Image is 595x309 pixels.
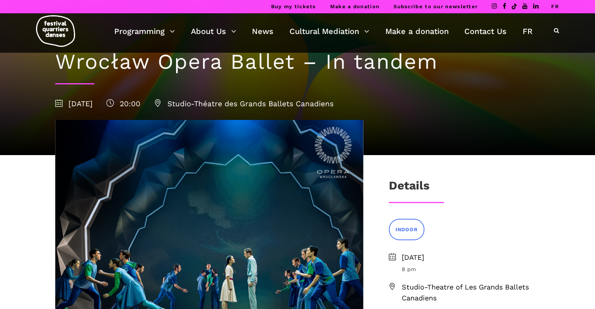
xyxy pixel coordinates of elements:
a: Make a donation [385,25,449,38]
a: Contact Us [464,25,507,38]
a: INDOOR [389,219,424,240]
a: Buy my tickets [271,4,316,9]
span: 8 pm [402,265,540,273]
a: News [252,25,273,38]
img: logo-fqd-med [36,15,75,47]
span: 20:00 [106,99,140,108]
a: Cultural Mediation [289,25,369,38]
span: INDOOR [395,226,418,234]
a: Make a donation [330,4,380,9]
a: Subscribe to our newsletter [394,4,478,9]
a: About Us [191,25,236,38]
a: FR [523,25,532,38]
span: Studio-Theatre of Les Grands Ballets Canadiens [402,282,540,304]
a: FR [551,4,559,9]
span: [DATE] [402,252,540,263]
span: [DATE] [55,99,93,108]
span: Studio-Théatre des Grands Ballets Canadiens [154,99,334,108]
a: Programming [114,25,175,38]
h1: Wrocław Opera Ballet – In tandem [55,49,540,75]
h3: Details [389,179,430,198]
